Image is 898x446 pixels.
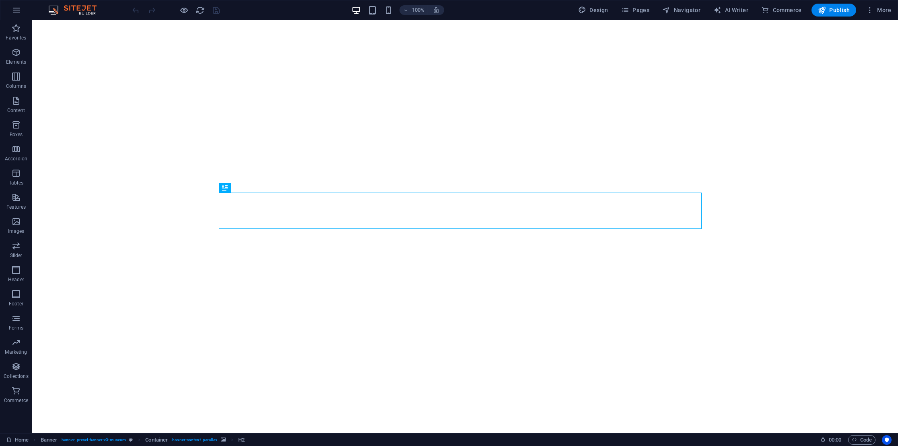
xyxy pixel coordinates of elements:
[41,435,245,445] nav: breadcrumb
[6,59,27,65] p: Elements
[145,435,168,445] span: Click to select. Double-click to edit
[758,4,805,17] button: Commerce
[7,107,25,114] p: Content
[866,6,891,14] span: More
[9,325,23,331] p: Forms
[829,435,841,445] span: 00 00
[41,435,58,445] span: Click to select. Double-click to edit
[882,435,892,445] button: Usercentrics
[60,435,126,445] span: . banner .preset-banner-v3-museum
[6,83,26,89] p: Columns
[6,435,29,445] a: Click to cancel selection. Double-click to open Pages
[662,6,700,14] span: Navigator
[618,4,653,17] button: Pages
[9,180,23,186] p: Tables
[761,6,802,14] span: Commerce
[818,6,850,14] span: Publish
[4,373,28,380] p: Collections
[171,435,217,445] span: . banner-content .parallax
[713,6,748,14] span: AI Writer
[8,228,25,234] p: Images
[578,6,608,14] span: Design
[129,438,133,442] i: This element is a customizable preset
[4,397,28,404] p: Commerce
[400,5,428,15] button: 100%
[852,435,872,445] span: Code
[412,5,424,15] h6: 100%
[575,4,612,17] div: Design (Ctrl+Alt+Y)
[575,4,612,17] button: Design
[5,156,27,162] p: Accordion
[179,5,189,15] button: Click here to leave preview mode and continue editing
[221,438,226,442] i: This element contains a background
[433,6,440,14] i: On resize automatically adjust zoom level to fit chosen device.
[10,252,23,259] p: Slider
[10,131,23,138] p: Boxes
[621,6,649,14] span: Pages
[195,5,205,15] button: reload
[238,435,245,445] span: Click to select. Double-click to edit
[5,349,27,355] p: Marketing
[863,4,894,17] button: More
[6,35,26,41] p: Favorites
[9,301,23,307] p: Footer
[6,204,26,210] p: Features
[834,437,836,443] span: :
[8,276,24,283] p: Header
[820,435,842,445] h6: Session time
[811,4,856,17] button: Publish
[659,4,704,17] button: Navigator
[710,4,752,17] button: AI Writer
[46,5,107,15] img: Editor Logo
[848,435,875,445] button: Code
[196,6,205,15] i: Reload page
